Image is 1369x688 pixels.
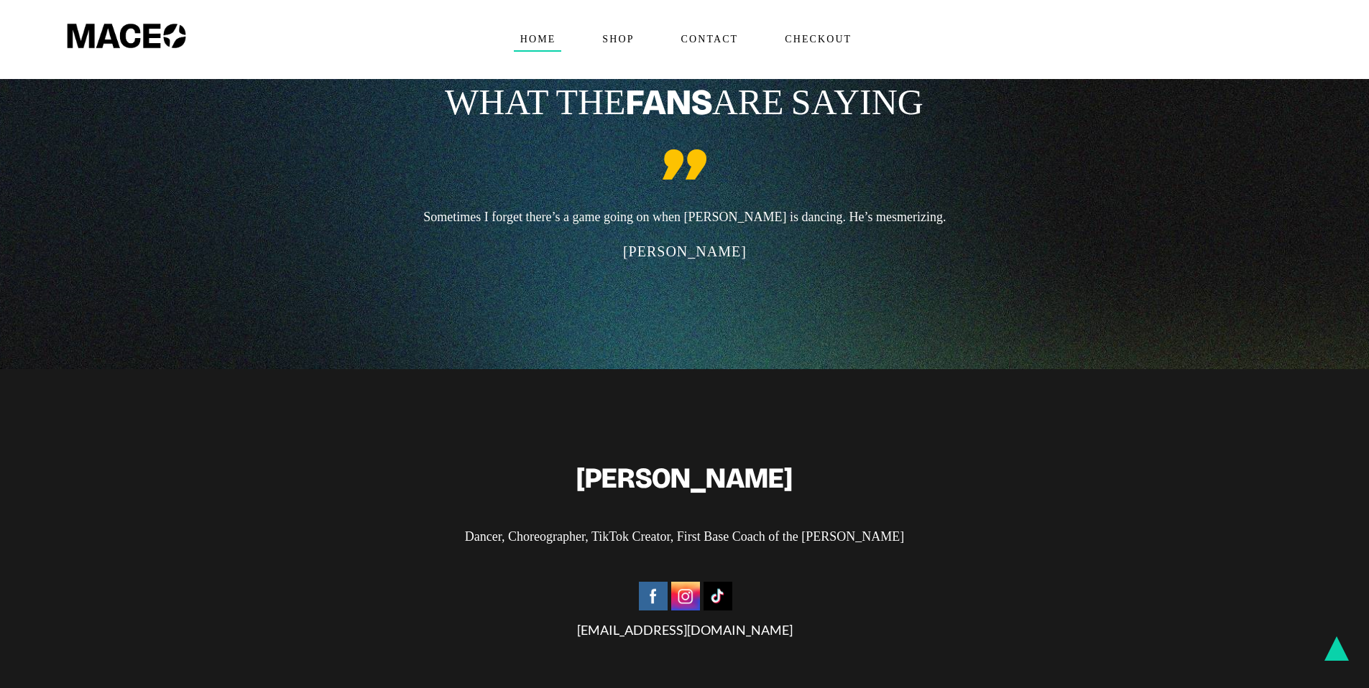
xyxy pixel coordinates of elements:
[596,28,640,51] span: Shop
[639,582,668,610] img: Facebook
[514,28,562,51] span: Home
[57,462,1312,494] h2: [PERSON_NAME]
[712,82,784,122] span: ARE
[231,80,1137,124] h1: FANS
[663,149,707,180] img: a
[704,582,732,610] img: Tiktok
[57,526,1312,547] p: Dancer, Choreographer, TikTok Creator, First Base Coach of the [PERSON_NAME]
[675,28,745,51] span: Contact
[232,204,1138,230] p: Sometimes I forget there’s a game going on when [PERSON_NAME] is dancing. He’s mesmerizing.
[778,28,857,51] span: Checkout
[623,241,747,261] span: [PERSON_NAME]
[57,579,1312,640] div: [EMAIL_ADDRESS][DOMAIN_NAME]
[791,82,923,122] span: SAYING
[446,82,549,122] span: WHAT
[671,582,700,610] img: Instagram
[556,82,626,122] span: THE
